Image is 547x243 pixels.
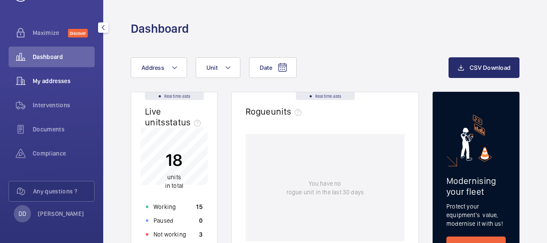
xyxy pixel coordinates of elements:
[199,216,203,225] p: 0
[246,106,305,117] h2: Rogue
[446,175,506,197] h2: Modernising your fleet
[33,101,95,109] span: Interventions
[145,92,204,100] div: Real time data
[196,57,240,78] button: Unit
[296,92,355,100] div: Real time data
[18,209,26,218] p: DD
[165,173,183,190] p: in total
[260,64,272,71] span: Date
[461,115,492,162] img: marketing-card.svg
[33,187,94,196] span: Any questions ?
[167,174,181,181] span: units
[166,117,205,128] span: status
[165,149,183,171] p: 18
[449,57,519,78] button: CSV Download
[286,179,364,196] p: You have no rogue unit in the last 30 days
[33,125,95,134] span: Documents
[249,57,297,78] button: Date
[154,230,186,239] p: Not working
[154,202,176,211] p: Working
[446,202,506,228] p: Protect your equipment's value, modernise it with us!
[33,77,95,85] span: My addresses
[199,230,203,239] p: 3
[145,106,204,128] h2: Live units
[33,149,95,158] span: Compliance
[38,209,84,218] p: [PERSON_NAME]
[154,216,173,225] p: Paused
[196,202,203,211] p: 15
[131,21,189,37] h1: Dashboard
[68,29,88,37] span: Discover
[271,106,305,117] span: units
[131,57,187,78] button: Address
[141,64,164,71] span: Address
[470,64,510,71] span: CSV Download
[33,53,95,61] span: Dashboard
[206,64,218,71] span: Unit
[33,28,68,37] span: Maximize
